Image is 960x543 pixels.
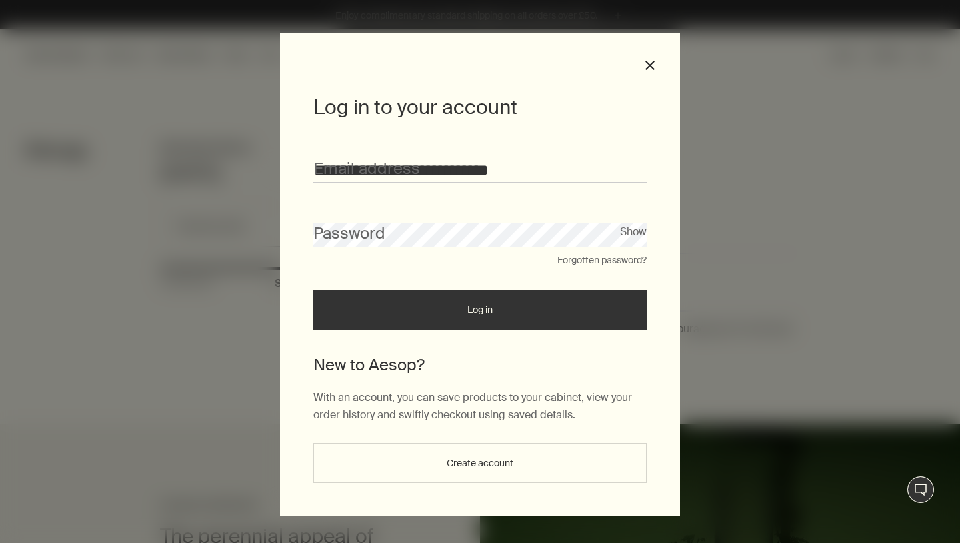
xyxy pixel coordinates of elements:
h2: New to Aesop? [313,354,647,376]
button: Show [620,223,647,241]
button: Create account [313,443,647,483]
button: Live Assistance [907,476,934,503]
p: With an account, you can save products to your cabinet, view your order history and swiftly check... [313,389,647,423]
button: Log in [313,290,647,330]
h1: Log in to your account [313,93,647,121]
button: Forgotten password? [557,254,647,267]
button: Close [644,59,656,71]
